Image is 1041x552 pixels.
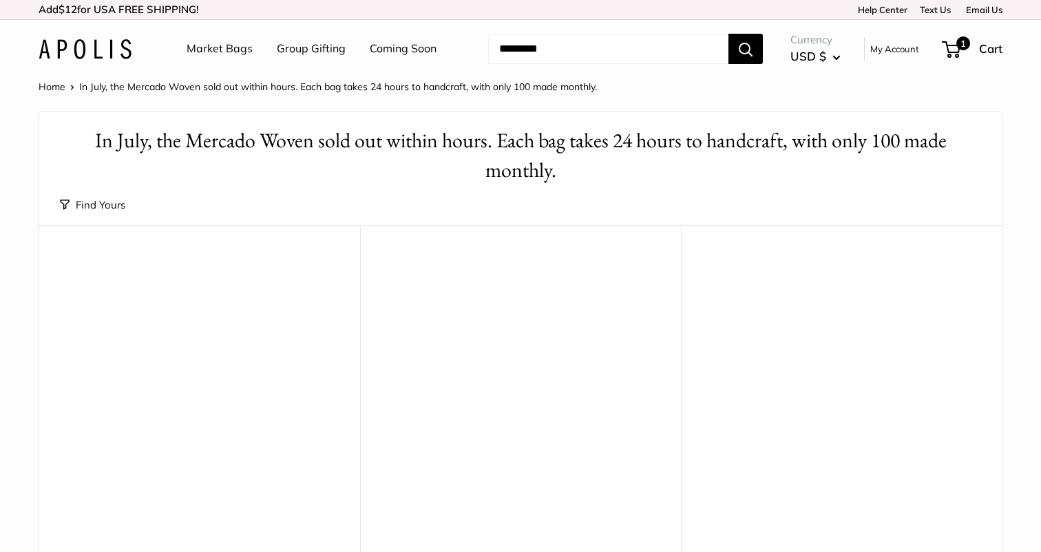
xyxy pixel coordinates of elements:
span: USD $ [790,49,826,63]
nav: Breadcrumb [39,78,597,96]
a: Coming Soon [370,39,437,59]
button: USD $ [790,45,841,67]
a: Help Center [853,4,907,15]
span: 1 [956,36,970,50]
button: Search [728,34,763,64]
a: 1 Cart [943,38,1002,60]
span: In July, the Mercado Woven sold out within hours. Each bag takes 24 hours to handcraft, with only... [79,81,597,93]
button: Find Yours [60,195,125,215]
a: Group Gifting [277,39,346,59]
input: Search... [488,34,728,64]
h1: In July, the Mercado Woven sold out within hours. Each bag takes 24 hours to handcraft, with only... [60,126,981,185]
img: Apolis [39,39,132,59]
a: My Account [870,41,919,57]
a: Market Bags [187,39,253,59]
a: Text Us [920,4,951,15]
span: Currency [790,30,841,50]
a: Email Us [961,4,1002,15]
a: Home [39,81,65,93]
span: Cart [979,41,1002,56]
span: $12 [59,3,77,16]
